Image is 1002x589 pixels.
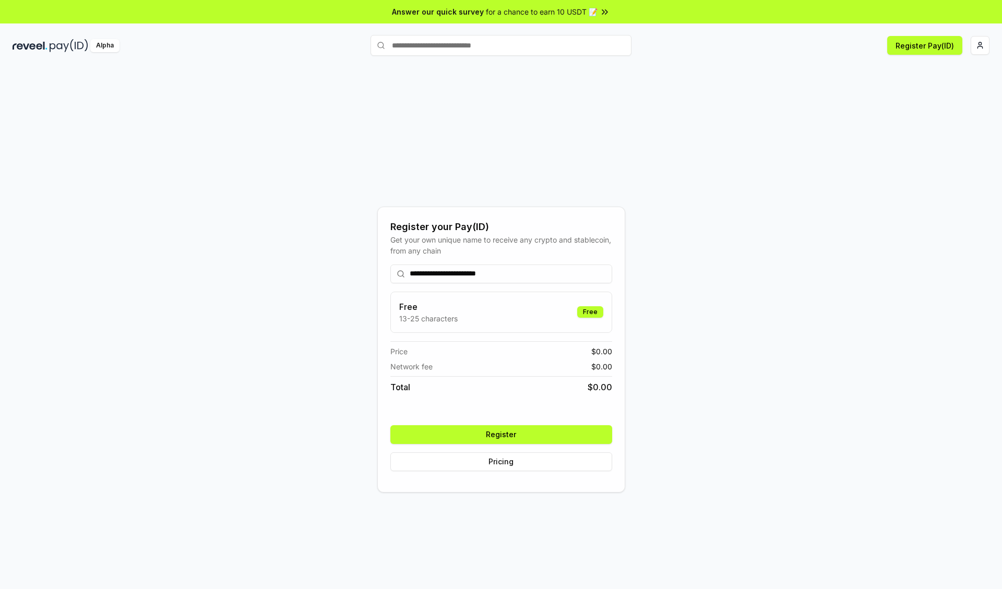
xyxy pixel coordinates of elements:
[390,452,612,471] button: Pricing
[390,425,612,444] button: Register
[390,234,612,256] div: Get your own unique name to receive any crypto and stablecoin, from any chain
[577,306,603,318] div: Free
[390,220,612,234] div: Register your Pay(ID)
[399,300,458,313] h3: Free
[390,361,433,372] span: Network fee
[591,346,612,357] span: $ 0.00
[588,381,612,393] span: $ 0.00
[486,6,598,17] span: for a chance to earn 10 USDT 📝
[591,361,612,372] span: $ 0.00
[390,381,410,393] span: Total
[392,6,484,17] span: Answer our quick survey
[50,39,88,52] img: pay_id
[13,39,47,52] img: reveel_dark
[887,36,962,55] button: Register Pay(ID)
[90,39,120,52] div: Alpha
[399,313,458,324] p: 13-25 characters
[390,346,408,357] span: Price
